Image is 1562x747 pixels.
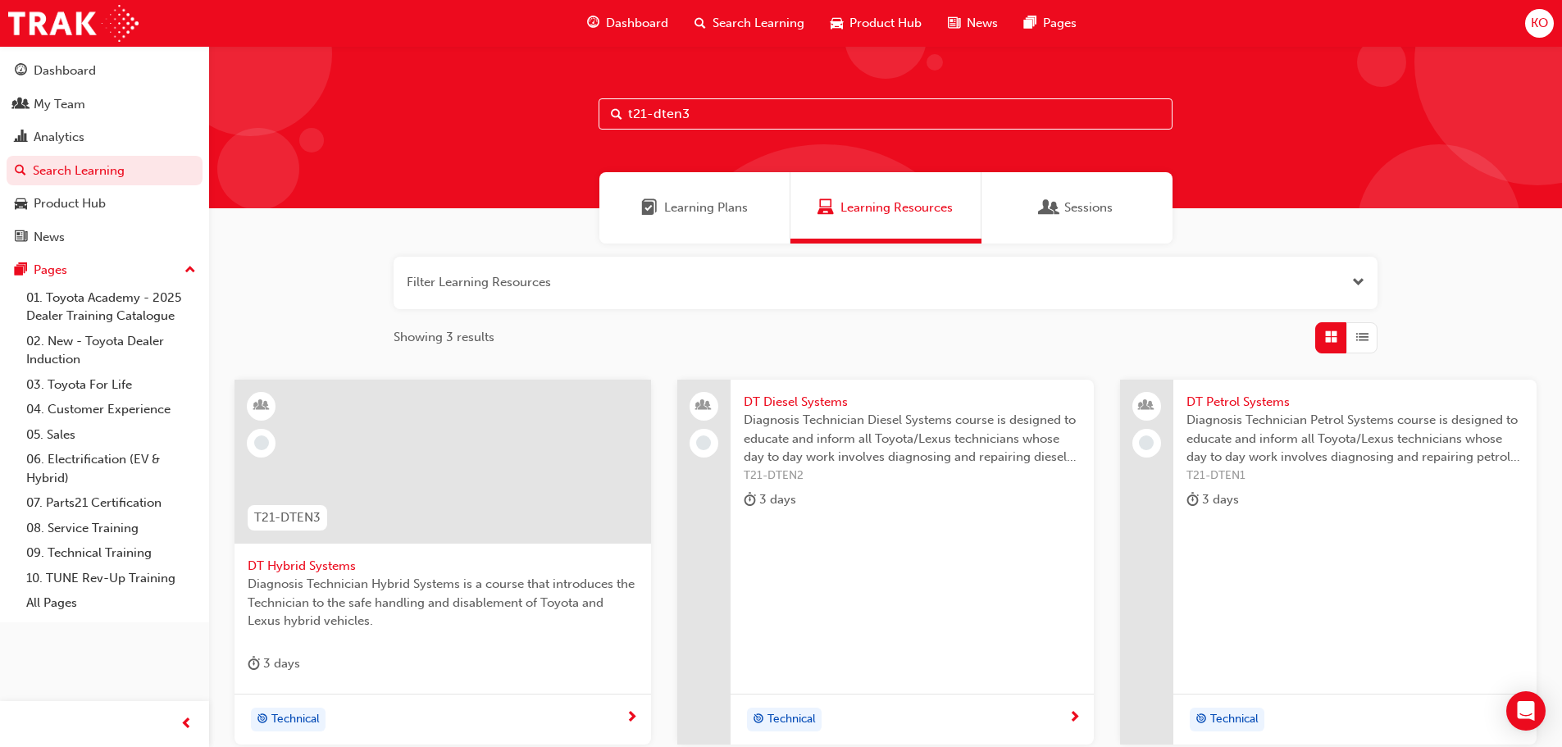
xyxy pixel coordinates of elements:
[1195,709,1207,731] span: target-icon
[15,230,27,245] span: news-icon
[34,61,96,80] div: Dashboard
[1186,393,1523,412] span: DT Petrol Systems
[254,435,269,450] span: learningRecordVerb_NONE-icon
[20,490,203,516] a: 07. Parts21 Certification
[20,516,203,541] a: 08. Service Training
[935,7,1011,40] a: news-iconNews
[967,14,998,33] span: News
[1024,13,1036,34] span: pages-icon
[767,710,816,729] span: Technical
[34,228,65,247] div: News
[20,397,203,422] a: 04. Customer Experience
[744,467,1081,485] span: T21-DTEN2
[698,395,709,417] span: people-icon
[611,105,622,124] span: Search
[248,575,638,631] span: Diagnosis Technician Hybrid Systems is a course that introduces the Technician to the safe handli...
[7,52,203,255] button: DashboardMy TeamAnalyticsSearch LearningProduct HubNews
[1064,198,1113,217] span: Sessions
[1068,711,1081,726] span: next-icon
[15,164,26,179] span: search-icon
[1139,435,1154,450] span: learningRecordVerb_NONE-icon
[599,172,790,244] a: Learning PlansLearning Plans
[7,255,203,285] button: Pages
[184,260,196,281] span: up-icon
[1041,198,1058,217] span: Sessions
[1186,490,1199,510] span: duration-icon
[744,490,796,510] div: 3 days
[1120,380,1537,745] a: DT Petrol SystemsDiagnosis Technician Petrol Systems course is designed to educate and inform all...
[744,393,1081,412] span: DT Diesel Systems
[1525,9,1554,38] button: KO
[1356,328,1368,347] span: List
[1186,467,1523,485] span: T21-DTEN1
[1506,691,1546,731] div: Open Intercom Messenger
[664,198,748,217] span: Learning Plans
[20,329,203,372] a: 02. New - Toyota Dealer Induction
[849,14,922,33] span: Product Hub
[256,395,267,417] span: learningResourceType_INSTRUCTOR_LED-icon
[20,447,203,490] a: 06. Electrification (EV & Hybrid)
[248,654,260,674] span: duration-icon
[696,435,711,450] span: learningRecordVerb_NONE-icon
[34,128,84,147] div: Analytics
[587,13,599,34] span: guage-icon
[20,540,203,566] a: 09. Technical Training
[257,709,268,731] span: target-icon
[681,7,817,40] a: search-iconSearch Learning
[15,98,27,112] span: people-icon
[235,380,651,745] a: T21-DTEN3DT Hybrid SystemsDiagnosis Technician Hybrid Systems is a course that introduces the Tec...
[817,7,935,40] a: car-iconProduct Hub
[790,172,981,244] a: Learning ResourcesLearning Resources
[254,508,321,527] span: T21-DTEN3
[713,14,804,33] span: Search Learning
[271,710,320,729] span: Technical
[694,13,706,34] span: search-icon
[15,197,27,212] span: car-icon
[641,198,658,217] span: Learning Plans
[34,95,85,114] div: My Team
[626,711,638,726] span: next-icon
[20,285,203,329] a: 01. Toyota Academy - 2025 Dealer Training Catalogue
[7,122,203,153] a: Analytics
[248,654,300,674] div: 3 days
[8,5,139,42] img: Trak
[1043,14,1077,33] span: Pages
[1011,7,1090,40] a: pages-iconPages
[948,13,960,34] span: news-icon
[1141,395,1152,417] span: people-icon
[394,328,494,347] span: Showing 3 results
[744,411,1081,467] span: Diagnosis Technician Diesel Systems course is designed to educate and inform all Toyota/Lexus tec...
[15,64,27,79] span: guage-icon
[20,372,203,398] a: 03. Toyota For Life
[599,98,1173,130] input: Search...
[831,13,843,34] span: car-icon
[180,714,193,735] span: prev-icon
[840,198,953,217] span: Learning Resources
[20,566,203,591] a: 10. TUNE Rev-Up Training
[34,261,67,280] div: Pages
[1325,328,1337,347] span: Grid
[7,89,203,120] a: My Team
[817,198,834,217] span: Learning Resources
[606,14,668,33] span: Dashboard
[7,189,203,219] a: Product Hub
[1186,411,1523,467] span: Diagnosis Technician Petrol Systems course is designed to educate and inform all Toyota/Lexus tec...
[20,590,203,616] a: All Pages
[15,263,27,278] span: pages-icon
[7,56,203,86] a: Dashboard
[248,557,638,576] span: DT Hybrid Systems
[574,7,681,40] a: guage-iconDashboard
[1352,273,1364,292] button: Open the filter
[1186,490,1239,510] div: 3 days
[20,422,203,448] a: 05. Sales
[34,194,106,213] div: Product Hub
[981,172,1173,244] a: SessionsSessions
[15,130,27,145] span: chart-icon
[753,709,764,731] span: target-icon
[1210,710,1259,729] span: Technical
[7,156,203,186] a: Search Learning
[1531,14,1548,33] span: KO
